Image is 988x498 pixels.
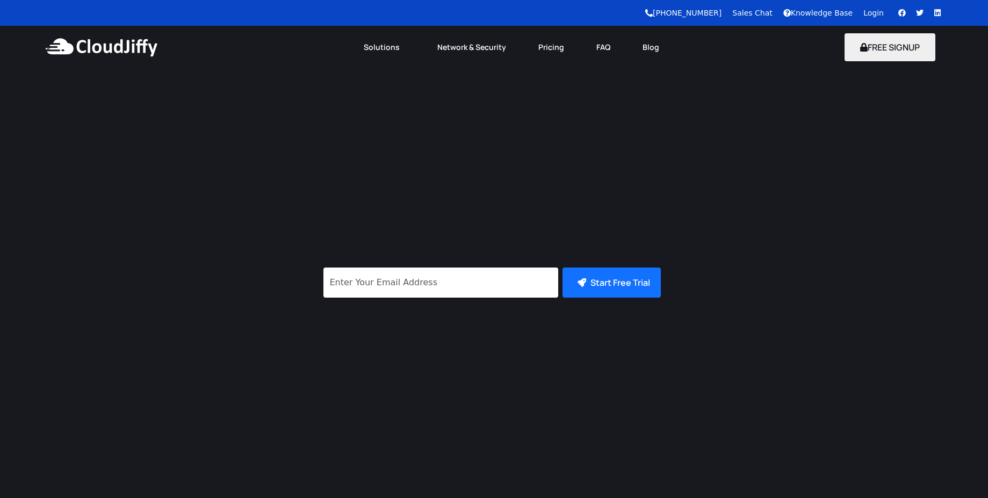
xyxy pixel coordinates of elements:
[626,35,675,59] a: Blog
[323,268,558,298] input: Enter Your Email Address
[732,9,772,17] a: Sales Chat
[845,33,935,61] button: FREE SIGNUP
[348,35,421,59] a: Solutions
[645,9,722,17] a: [PHONE_NUMBER]
[580,35,626,59] a: FAQ
[421,35,522,59] a: Network & Security
[845,41,935,53] a: FREE SIGNUP
[783,9,853,17] a: Knowledge Base
[562,268,661,298] button: Start Free Trial
[522,35,580,59] a: Pricing
[863,9,884,17] a: Login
